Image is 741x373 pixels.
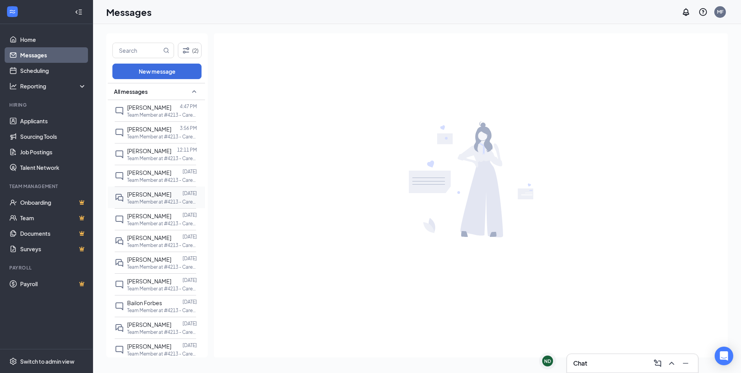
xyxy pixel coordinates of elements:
[115,323,124,333] svg: DoubleChat
[127,212,171,219] span: [PERSON_NAME]
[127,199,197,205] p: Team Member at #4213 - Carencro
[20,47,86,63] a: Messages
[183,277,197,283] p: [DATE]
[127,242,197,249] p: Team Member at #4213 - Carencro
[115,237,124,246] svg: DoubleChat
[75,8,83,16] svg: Collapse
[127,307,197,314] p: Team Member at #4213 - Carencro
[115,128,124,137] svg: ChatInactive
[9,357,17,365] svg: Settings
[115,150,124,159] svg: ChatInactive
[180,103,197,110] p: 4:47 PM
[127,220,197,227] p: Team Member at #4213 - Carencro
[127,155,197,162] p: Team Member at #4213 - Carencro
[113,43,162,58] input: Search
[183,299,197,305] p: [DATE]
[183,342,197,349] p: [DATE]
[115,215,124,224] svg: ChatInactive
[183,212,197,218] p: [DATE]
[715,347,733,365] div: Open Intercom Messenger
[127,169,171,176] span: [PERSON_NAME]
[20,241,86,257] a: SurveysCrown
[115,106,124,116] svg: ChatInactive
[681,359,690,368] svg: Minimize
[544,358,551,364] div: ND
[20,82,87,90] div: Reporting
[20,113,86,129] a: Applicants
[20,276,86,292] a: PayrollCrown
[127,321,171,328] span: [PERSON_NAME]
[127,264,197,270] p: Team Member at #4213 - Carencro
[9,264,85,271] div: Payroll
[20,160,86,175] a: Talent Network
[717,9,724,15] div: MF
[183,233,197,240] p: [DATE]
[127,285,197,292] p: Team Member at #4213 - Carencro
[653,359,662,368] svg: ComposeMessage
[20,226,86,241] a: DocumentsCrown
[20,357,74,365] div: Switch to admin view
[127,112,197,118] p: Team Member at #4213 - Carencro
[20,63,86,78] a: Scheduling
[127,191,171,198] span: [PERSON_NAME]
[115,345,124,354] svg: ChatInactive
[127,147,171,154] span: [PERSON_NAME]
[163,47,169,54] svg: MagnifyingGlass
[180,125,197,131] p: 3:56 PM
[20,210,86,226] a: TeamCrown
[177,147,197,153] p: 12:11 PM
[665,357,678,370] button: ChevronUp
[112,64,202,79] button: New message
[127,278,171,285] span: [PERSON_NAME]
[573,359,587,368] h3: Chat
[9,82,17,90] svg: Analysis
[20,144,86,160] a: Job Postings
[679,357,692,370] button: Minimize
[127,299,162,306] span: Bailon Forbes
[9,8,16,16] svg: WorkstreamLogo
[127,234,171,241] span: [PERSON_NAME]
[115,258,124,268] svg: DoubleChat
[9,102,85,108] div: Hiring
[127,133,197,140] p: Team Member at #4213 - Carencro
[183,320,197,327] p: [DATE]
[183,190,197,197] p: [DATE]
[127,329,197,335] p: Team Member at #4213 - Carencro
[667,359,676,368] svg: ChevronUp
[20,195,86,210] a: OnboardingCrown
[115,171,124,181] svg: ChatInactive
[127,343,171,350] span: [PERSON_NAME]
[183,255,197,262] p: [DATE]
[9,183,85,190] div: Team Management
[681,7,691,17] svg: Notifications
[20,32,86,47] a: Home
[115,280,124,289] svg: ChatInactive
[127,104,171,111] span: [PERSON_NAME]
[190,87,199,96] svg: SmallChevronUp
[698,7,708,17] svg: QuestionInfo
[127,177,197,183] p: Team Member at #4213 - Carencro
[127,126,171,133] span: [PERSON_NAME]
[115,302,124,311] svg: ChatInactive
[127,256,171,263] span: [PERSON_NAME]
[115,193,124,202] svg: DoubleChat
[114,88,148,95] span: All messages
[20,129,86,144] a: Sourcing Tools
[178,43,202,58] button: Filter (2)
[127,351,197,357] p: Team Member at #4213 - Carencro
[183,168,197,175] p: [DATE]
[651,357,664,370] button: ComposeMessage
[106,5,152,19] h1: Messages
[181,46,191,55] svg: Filter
